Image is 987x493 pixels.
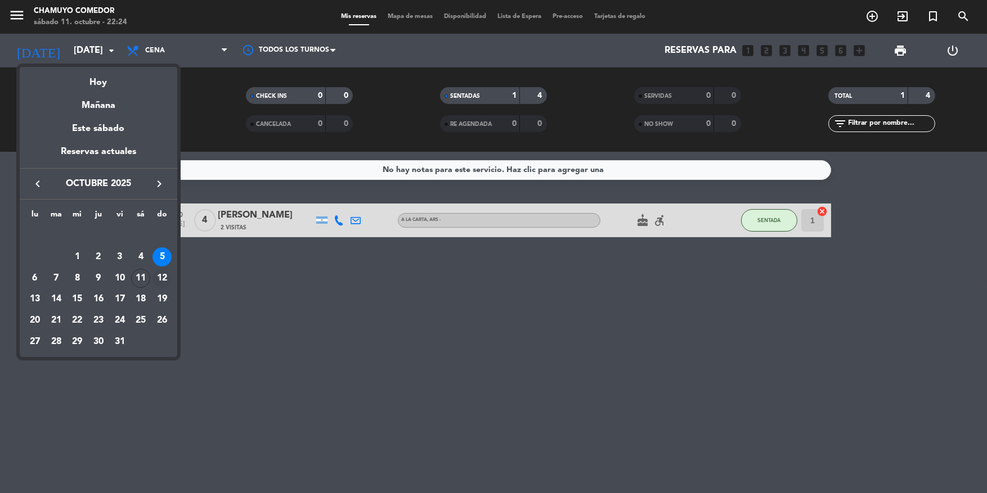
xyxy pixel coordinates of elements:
th: viernes [109,208,131,225]
td: 13 de octubre de 2025 [24,289,46,310]
td: 18 de octubre de 2025 [131,289,152,310]
div: 3 [110,247,129,266]
div: 27 [25,332,44,351]
td: 26 de octubre de 2025 [151,310,173,331]
td: 25 de octubre de 2025 [131,310,152,331]
td: 28 de octubre de 2025 [46,331,67,352]
div: 17 [110,290,129,309]
th: martes [46,208,67,225]
td: 27 de octubre de 2025 [24,331,46,352]
div: Hoy [20,67,177,90]
button: keyboard_arrow_left [28,177,48,191]
div: 8 [68,269,87,288]
i: keyboard_arrow_right [152,177,166,191]
div: 19 [152,290,172,309]
div: 21 [47,311,66,330]
td: 11 de octubre de 2025 [131,268,152,289]
td: 17 de octubre de 2025 [109,289,131,310]
div: 31 [110,332,129,351]
div: 4 [131,247,150,266]
div: 14 [47,290,66,309]
div: 26 [152,311,172,330]
td: 2 de octubre de 2025 [88,246,109,268]
td: 8 de octubre de 2025 [66,268,88,289]
div: Reservas actuales [20,144,177,168]
td: 20 de octubre de 2025 [24,310,46,331]
div: 23 [89,311,108,330]
td: 29 de octubre de 2025 [66,331,88,352]
div: 13 [25,290,44,309]
td: 5 de octubre de 2025 [151,246,173,268]
div: Este sábado [20,113,177,144]
td: 16 de octubre de 2025 [88,289,109,310]
div: 25 [131,311,150,330]
th: jueves [88,208,109,225]
i: keyboard_arrow_left [31,177,44,191]
div: 9 [89,269,108,288]
th: lunes [24,208,46,225]
td: 10 de octubre de 2025 [109,268,131,289]
td: 22 de octubre de 2025 [66,310,88,331]
td: 31 de octubre de 2025 [109,331,131,352]
th: domingo [151,208,173,225]
td: 21 de octubre de 2025 [46,310,67,331]
div: 20 [25,311,44,330]
div: 15 [68,290,87,309]
div: 10 [110,269,129,288]
th: sábado [131,208,152,225]
div: 11 [131,269,150,288]
td: 30 de octubre de 2025 [88,331,109,352]
div: 22 [68,311,87,330]
div: 18 [131,290,150,309]
td: 15 de octubre de 2025 [66,289,88,310]
div: 5 [152,247,172,266]
td: 19 de octubre de 2025 [151,289,173,310]
div: 7 [47,269,66,288]
div: 1 [68,247,87,266]
td: 14 de octubre de 2025 [46,289,67,310]
span: octubre 2025 [48,177,149,191]
div: 28 [47,332,66,351]
div: 29 [68,332,87,351]
td: 4 de octubre de 2025 [131,246,152,268]
div: Mañana [20,90,177,113]
td: 7 de octubre de 2025 [46,268,67,289]
td: 24 de octubre de 2025 [109,310,131,331]
div: 6 [25,269,44,288]
div: 30 [89,332,108,351]
td: OCT. [24,225,173,247]
td: 9 de octubre de 2025 [88,268,109,289]
td: 12 de octubre de 2025 [151,268,173,289]
div: 12 [152,269,172,288]
th: miércoles [66,208,88,225]
td: 23 de octubre de 2025 [88,310,109,331]
td: 6 de octubre de 2025 [24,268,46,289]
div: 24 [110,311,129,330]
div: 16 [89,290,108,309]
td: 1 de octubre de 2025 [66,246,88,268]
div: 2 [89,247,108,266]
td: 3 de octubre de 2025 [109,246,131,268]
button: keyboard_arrow_right [149,177,169,191]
